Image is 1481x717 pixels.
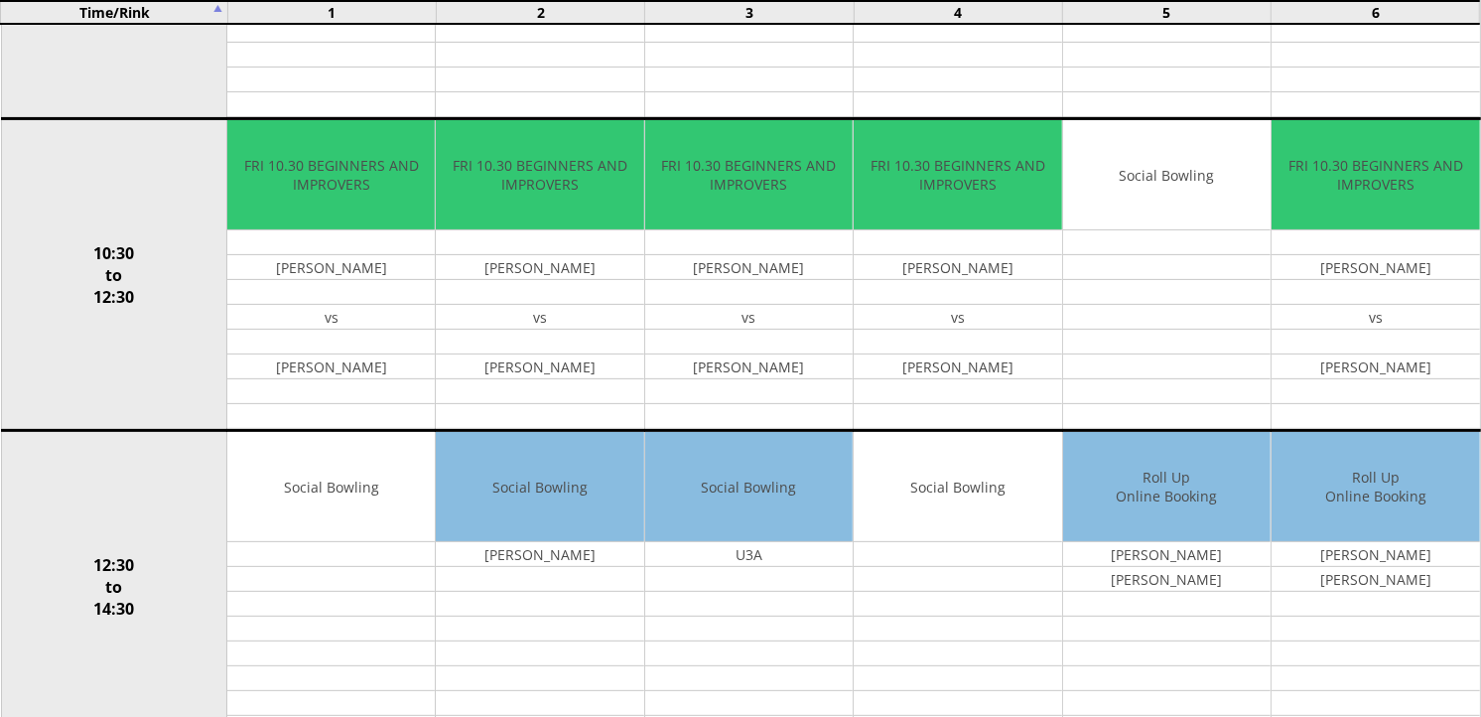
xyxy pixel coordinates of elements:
[436,255,643,280] td: [PERSON_NAME]
[645,432,853,542] td: Social Bowling
[1272,255,1479,280] td: [PERSON_NAME]
[854,1,1062,24] td: 4
[854,255,1061,280] td: [PERSON_NAME]
[1272,567,1479,592] td: [PERSON_NAME]
[1272,432,1479,542] td: Roll Up Online Booking
[854,432,1061,542] td: Social Bowling
[1272,355,1479,379] td: [PERSON_NAME]
[645,255,853,280] td: [PERSON_NAME]
[1272,305,1479,330] td: vs
[645,1,854,24] td: 3
[1272,542,1479,567] td: [PERSON_NAME]
[436,432,643,542] td: Social Bowling
[1063,120,1271,230] td: Social Bowling
[227,355,435,379] td: [PERSON_NAME]
[1,1,227,24] td: Time/Rink
[436,120,643,230] td: FRI 10.30 BEGINNERS AND IMPROVERS
[645,355,853,379] td: [PERSON_NAME]
[227,432,435,542] td: Social Bowling
[854,305,1061,330] td: vs
[436,542,643,567] td: [PERSON_NAME]
[1063,542,1271,567] td: [PERSON_NAME]
[645,120,853,230] td: FRI 10.30 BEGINNERS AND IMPROVERS
[854,355,1061,379] td: [PERSON_NAME]
[436,355,643,379] td: [PERSON_NAME]
[1272,120,1479,230] td: FRI 10.30 BEGINNERS AND IMPROVERS
[1,119,227,431] td: 10:30 to 12:30
[227,1,436,24] td: 1
[1272,1,1480,24] td: 6
[645,542,853,567] td: U3A
[227,305,435,330] td: vs
[645,305,853,330] td: vs
[436,305,643,330] td: vs
[227,120,435,230] td: FRI 10.30 BEGINNERS AND IMPROVERS
[1062,1,1271,24] td: 5
[1063,432,1271,542] td: Roll Up Online Booking
[1063,567,1271,592] td: [PERSON_NAME]
[854,120,1061,230] td: FRI 10.30 BEGINNERS AND IMPROVERS
[227,255,435,280] td: [PERSON_NAME]
[437,1,645,24] td: 2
